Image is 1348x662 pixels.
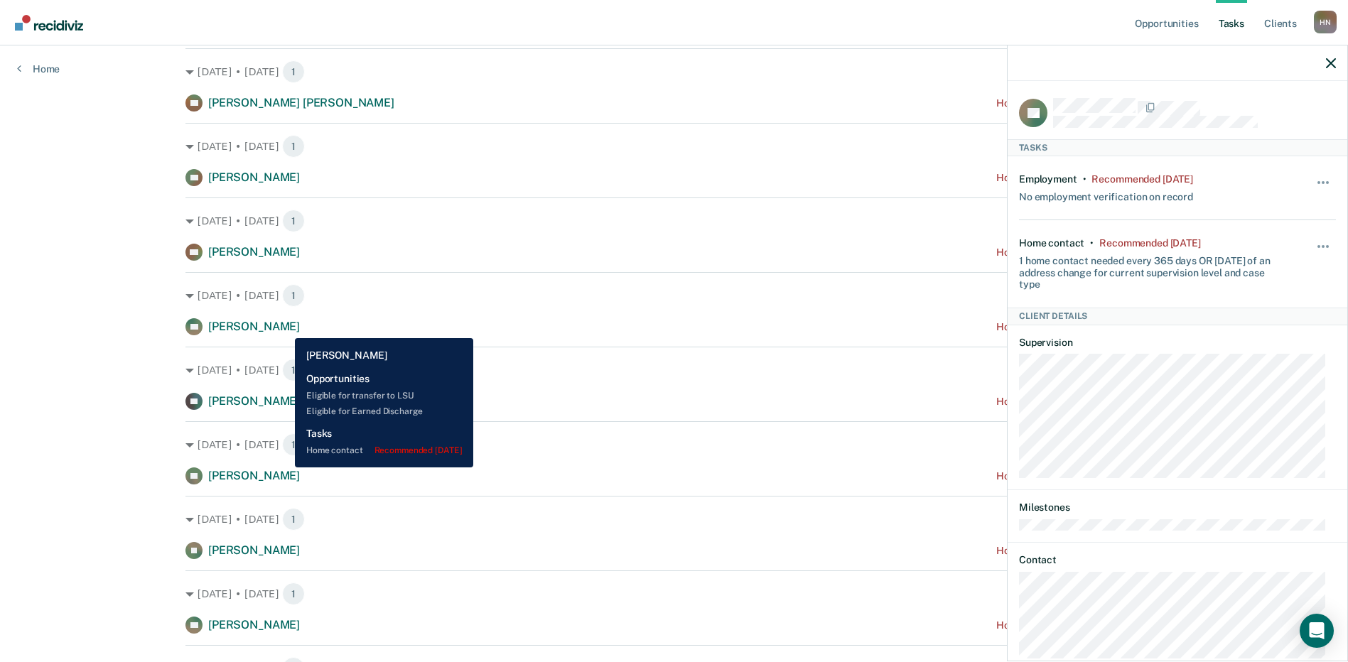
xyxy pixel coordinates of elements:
[208,245,300,259] span: [PERSON_NAME]
[282,284,305,307] span: 1
[282,359,305,381] span: 1
[282,135,305,158] span: 1
[185,433,1163,456] div: [DATE] • [DATE]
[208,618,300,631] span: [PERSON_NAME]
[185,582,1163,605] div: [DATE] • [DATE]
[1300,614,1334,648] div: Open Intercom Messenger
[208,543,300,557] span: [PERSON_NAME]
[208,394,300,408] span: [PERSON_NAME]
[996,172,1163,184] div: Home contact recommended [DATE]
[1008,139,1347,156] div: Tasks
[1019,173,1077,185] div: Employment
[282,60,305,83] span: 1
[208,469,300,482] span: [PERSON_NAME]
[1019,249,1283,291] div: 1 home contact needed every 365 days OR [DATE] of an address change for current supervision level...
[996,545,1163,557] div: Home contact recommended [DATE]
[1008,308,1347,325] div: Client Details
[208,320,300,333] span: [PERSON_NAME]
[996,321,1163,333] div: Home contact recommended [DATE]
[185,60,1163,83] div: [DATE] • [DATE]
[1019,554,1336,566] dt: Contact
[208,96,394,109] span: [PERSON_NAME] [PERSON_NAME]
[1019,237,1084,249] div: Home contact
[185,284,1163,307] div: [DATE] • [DATE]
[282,582,305,605] span: 1
[185,135,1163,158] div: [DATE] • [DATE]
[208,170,300,184] span: [PERSON_NAME]
[282,210,305,232] span: 1
[17,63,60,75] a: Home
[996,396,1163,408] div: Home contact recommended [DATE]
[1019,185,1193,203] div: No employment verification on record
[282,508,305,531] span: 1
[282,433,305,456] span: 1
[996,470,1163,482] div: Home contact recommended [DATE]
[185,508,1163,531] div: [DATE] • [DATE]
[996,97,1163,109] div: Home contact recommended [DATE]
[1090,237,1094,249] div: •
[1083,173,1087,185] div: •
[1099,237,1200,249] div: Recommended 2 months ago
[185,210,1163,232] div: [DATE] • [DATE]
[996,246,1163,259] div: Home contact recommended [DATE]
[1091,173,1192,185] div: Recommended 2 months ago
[1019,337,1336,349] dt: Supervision
[15,15,83,31] img: Recidiviz
[996,619,1163,631] div: Home contact recommended [DATE]
[1019,501,1336,514] dt: Milestones
[1314,11,1337,33] button: Profile dropdown button
[1314,11,1337,33] div: H N
[185,359,1163,381] div: [DATE] • [DATE]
